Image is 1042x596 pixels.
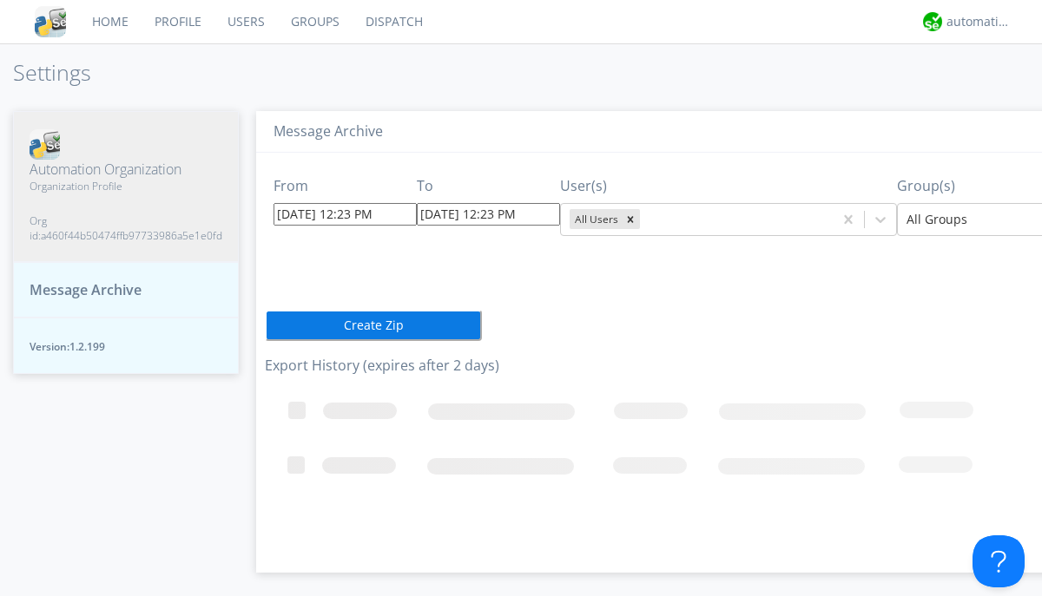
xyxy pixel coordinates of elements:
[274,179,417,194] h3: From
[946,13,1012,30] div: automation+atlas
[923,12,942,31] img: d2d01cd9b4174d08988066c6d424eccd
[30,160,222,180] span: Automation Organization
[621,209,640,229] div: Remove All Users
[973,535,1025,587] iframe: Toggle Customer Support
[13,111,239,262] button: Automation OrganizationOrganization ProfileOrg id:a460f44b50474ffb97733986a5e1e0fd
[13,262,239,318] button: Message Archive
[570,209,621,229] div: All Users
[265,310,482,341] button: Create Zip
[13,318,239,374] button: Version:1.2.199
[30,280,142,300] span: Message Archive
[30,339,222,354] span: Version: 1.2.199
[30,129,60,160] img: cddb5a64eb264b2086981ab96f4c1ba7
[30,213,222,243] span: Org id: a460f44b50474ffb97733986a5e1e0fd
[560,179,897,194] h3: User(s)
[417,179,560,194] h3: To
[35,6,66,37] img: cddb5a64eb264b2086981ab96f4c1ba7
[30,179,222,193] span: Organization Profile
